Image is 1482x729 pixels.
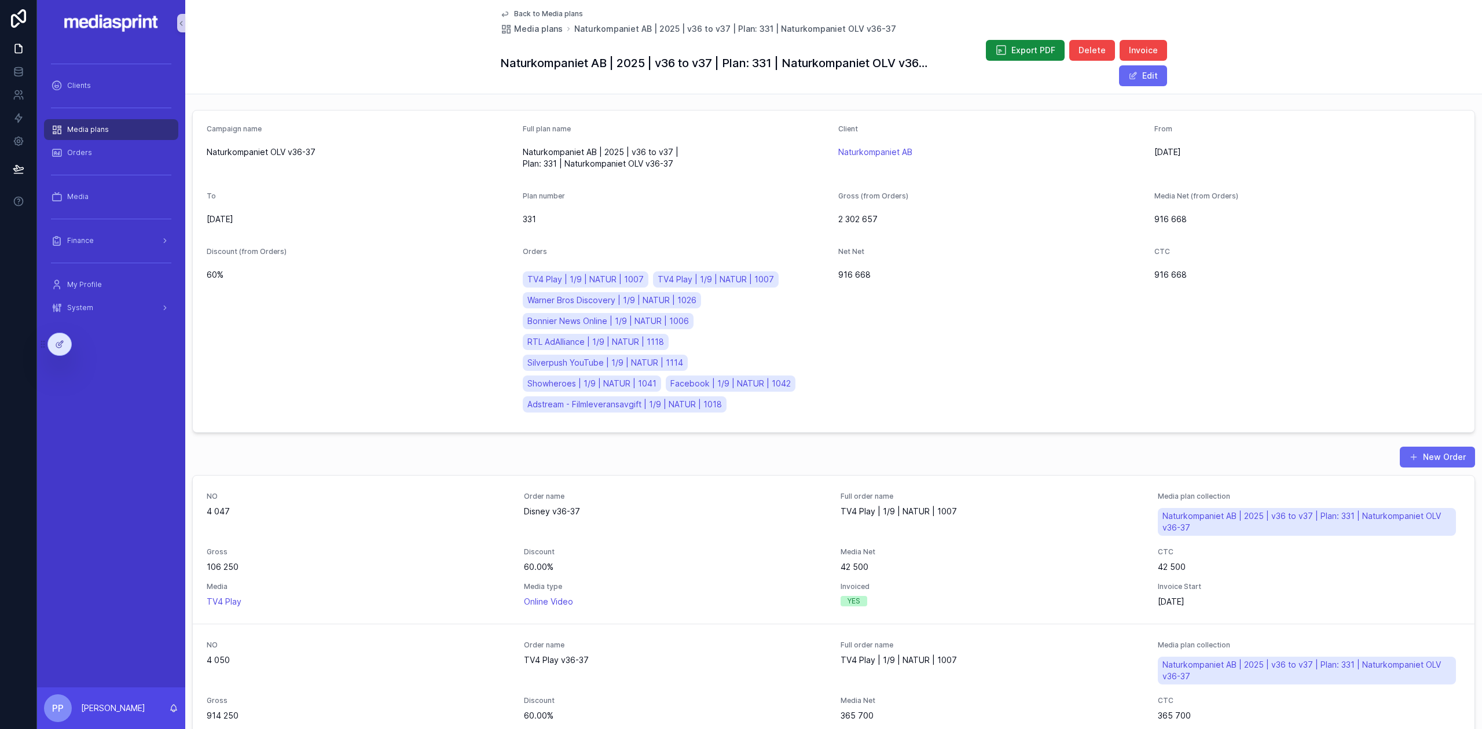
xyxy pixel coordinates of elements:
[523,247,547,256] span: Orders
[1400,447,1475,467] button: New Order
[838,146,912,158] a: Naturkompaniet AB
[514,9,583,19] span: Back to Media plans
[670,378,791,389] span: Facebook | 1/9 | NATUR | 1042
[527,336,664,348] span: RTL AdAlliance | 1/9 | NATUR | 1118
[1129,45,1158,56] span: Invoice
[44,142,178,163] a: Orders
[1154,247,1170,256] span: CTC
[838,213,1145,225] span: 2 302 657
[67,148,92,157] span: Orders
[848,596,860,606] div: YES
[527,294,696,306] span: Warner Bros Discovery | 1/9 | NATUR | 1026
[207,582,510,591] span: Media
[1154,192,1238,200] span: Media Net (from Orders)
[841,640,1144,650] span: Full order name
[1158,696,1461,705] span: CTC
[838,124,858,133] span: Client
[1011,45,1055,56] span: Export PDF
[527,399,722,410] span: Adstream - Filmleveransavgift | 1/9 | NATUR | 1018
[1154,146,1461,158] span: [DATE]
[1,56,22,76] iframe: Spotlight
[500,55,929,71] h1: Naturkompaniet AB | 2025 | v36 to v37 | Plan: 331 | Naturkompaniet OLV v36-37
[524,710,827,721] span: 60.00%
[1158,710,1461,721] span: 365 700
[67,81,91,90] span: Clients
[44,297,178,318] a: System
[1158,657,1457,684] a: Naturkompaniet AB | 2025 | v36 to v37 | Plan: 331 | Naturkompaniet OLV v36-37
[527,378,656,389] span: Showheroes | 1/9 | NATUR | 1041
[524,492,827,501] span: Order name
[527,357,683,369] span: Silverpush YouTube | 1/9 | NATUR | 1114
[67,236,94,245] span: Finance
[44,230,178,251] a: Finance
[500,23,563,35] a: Media plans
[207,561,510,573] span: 106 250
[64,14,159,32] img: App logo
[1120,40,1167,61] button: Invoice
[207,506,510,517] span: 4 047
[841,561,1144,573] span: 42 500
[523,313,694,329] a: Bonnier News Online | 1/9 | NATUR | 1006
[523,355,688,371] a: Silverpush YouTube | 1/9 | NATUR | 1114
[1154,124,1172,133] span: From
[207,247,287,256] span: Discount (from Orders)
[838,247,864,256] span: Net Net
[524,640,827,650] span: Order name
[52,701,64,715] span: PP
[658,274,774,285] span: TV4 Play | 1/9 | NATUR | 1007
[841,696,1144,705] span: Media Net
[1154,213,1461,225] span: 916 668
[1119,65,1167,86] button: Edit
[514,23,563,35] span: Media plans
[1158,561,1461,573] span: 42 500
[1158,492,1461,501] span: Media plan collection
[207,696,510,705] span: Gross
[1158,640,1461,650] span: Media plan collection
[524,696,827,705] span: Discount
[841,547,1144,557] span: Media Net
[523,271,648,288] a: TV4 Play | 1/9 | NATUR | 1007
[207,192,216,200] span: To
[67,303,93,312] span: System
[523,146,830,170] span: Naturkompaniet AB | 2025 | v36 to v37 | Plan: 331 | Naturkompaniet OLV v36-37
[207,640,510,650] span: NO
[81,702,145,714] p: [PERSON_NAME]
[666,375,795,392] a: Facebook | 1/9 | NATUR | 1042
[1158,582,1461,591] span: Invoice Start
[523,375,661,392] a: Showheroes | 1/9 | NATUR | 1041
[44,274,178,295] a: My Profile
[1158,596,1461,607] span: [DATE]
[207,654,510,666] span: 4 050
[207,213,513,225] span: [DATE]
[841,506,1144,517] span: TV4 Play | 1/9 | NATUR | 1007
[67,280,102,289] span: My Profile
[524,654,827,666] span: TV4 Play v36-37
[207,124,262,133] span: Campaign name
[193,476,1474,624] a: NO4 047Order nameDisney v36-37Full order nameTV4 Play | 1/9 | NATUR | 1007Media plan collectionNa...
[1154,269,1461,281] span: 916 668
[67,192,89,201] span: Media
[523,124,571,133] span: Full plan name
[1069,40,1115,61] button: Delete
[524,596,573,607] a: Online Video
[523,334,669,350] a: RTL AdAlliance | 1/9 | NATUR | 1118
[44,75,178,96] a: Clients
[1162,510,1452,533] span: Naturkompaniet AB | 2025 | v36 to v37 | Plan: 331 | Naturkompaniet OLV v36-37
[207,146,513,158] span: Naturkompaniet OLV v36-37
[524,582,827,591] span: Media type
[207,547,510,557] span: Gross
[838,269,1145,281] span: 916 668
[841,710,1144,721] span: 365 700
[207,596,241,607] span: TV4 Play
[207,710,510,721] span: 914 250
[1158,508,1457,536] a: Naturkompaniet AB | 2025 | v36 to v37 | Plan: 331 | Naturkompaniet OLV v36-37
[523,292,701,308] a: Warner Bros Discovery | 1/9 | NATUR | 1026
[207,492,510,501] span: NO
[841,492,1144,501] span: Full order name
[527,315,689,327] span: Bonnier News Online | 1/9 | NATUR | 1006
[44,186,178,207] a: Media
[841,582,1144,591] span: Invoiced
[44,119,178,140] a: Media plans
[500,9,583,19] a: Back to Media plans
